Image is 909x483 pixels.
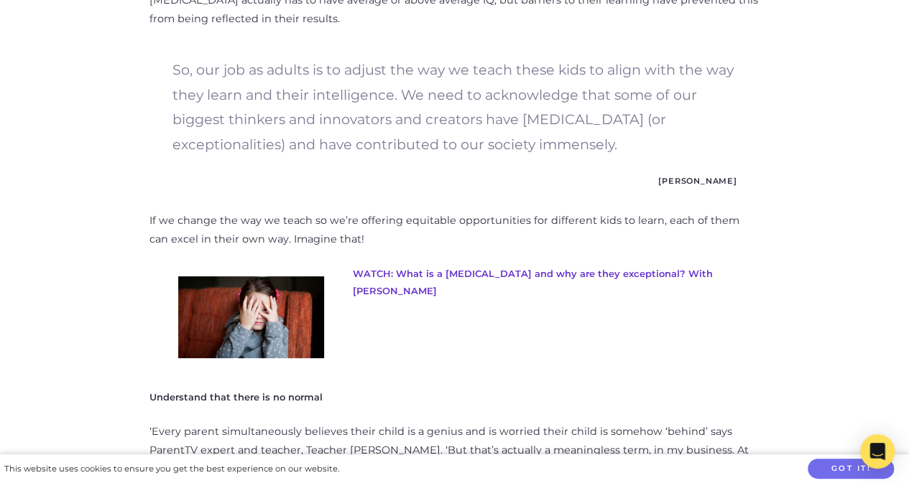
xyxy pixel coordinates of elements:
p: If we change the way we teach so we’re offering equitable opportunities for different kids to lea... [149,212,760,249]
a: WATCH: What is a [MEDICAL_DATA] and why are they exceptional? With [PERSON_NAME] [353,268,713,296]
button: Got it! [808,459,894,479]
img: helping-your-kids-deal-with-change-and-transitions [178,276,324,358]
cite: [PERSON_NAME] [172,174,737,188]
p: So, our job as adults is to adjust the way we teach these kids to align with the way they learn a... [172,57,737,156]
div: This website uses cookies to ensure you get the best experience on our website. [4,461,339,477]
div: Open Intercom Messenger [860,434,895,469]
strong: Understand that there is no normal [149,391,323,403]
